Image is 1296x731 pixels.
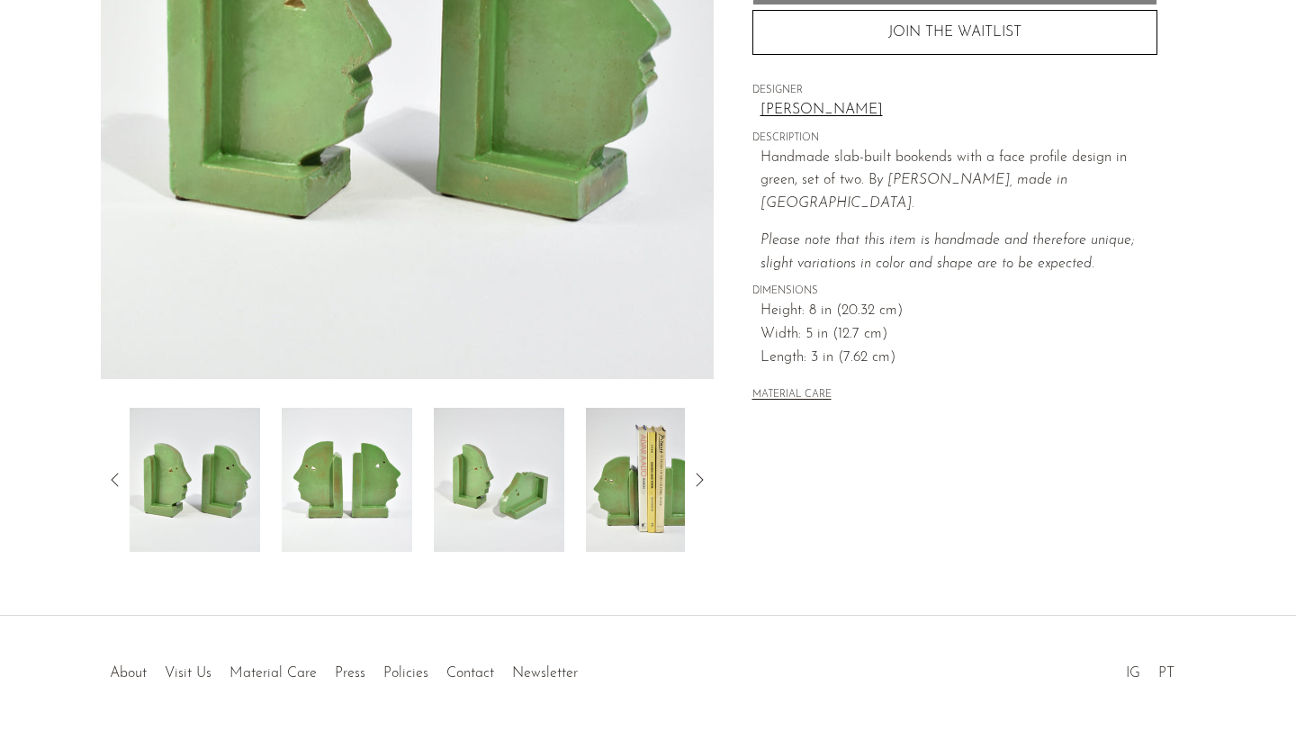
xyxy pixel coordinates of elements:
span: DIMENSIONS [752,284,1157,300]
a: Policies [383,666,428,681]
a: [PERSON_NAME] [760,99,1157,122]
em: y [PERSON_NAME], made in [GEOGRAPHIC_DATA]. [760,173,1067,211]
a: IG [1126,666,1140,681]
span: DESIGNER [752,83,1157,99]
a: Visit Us [165,666,211,681]
a: Material Care [229,666,317,681]
img: Profile Bookends in Green [586,408,716,552]
span: Length: 3 in (7.62 cm) [760,347,1157,370]
em: Please note that this item is handmade and therefore unique; slight variations in color and shape... [760,233,1134,271]
a: About [110,666,147,681]
a: Press [335,666,365,681]
ul: Quick links [101,652,587,686]
img: Profile Bookends in Green [282,408,412,552]
span: Width: 5 in (12.7 cm) [760,323,1157,347]
p: Handmade slab-built bookends with a face profile design in green, set of two. B [760,147,1157,216]
a: PT [1158,666,1174,681]
img: Profile Bookends in Green [130,408,260,552]
button: MATERIAL CARE [752,389,832,402]
span: DESCRIPTION [752,131,1157,147]
button: JOIN THE WAITLIST [752,10,1157,55]
img: Profile Bookends in Green [434,408,564,552]
span: Height: 8 in (20.32 cm) [760,300,1157,323]
ul: Social Medias [1117,652,1183,686]
a: Contact [446,666,494,681]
